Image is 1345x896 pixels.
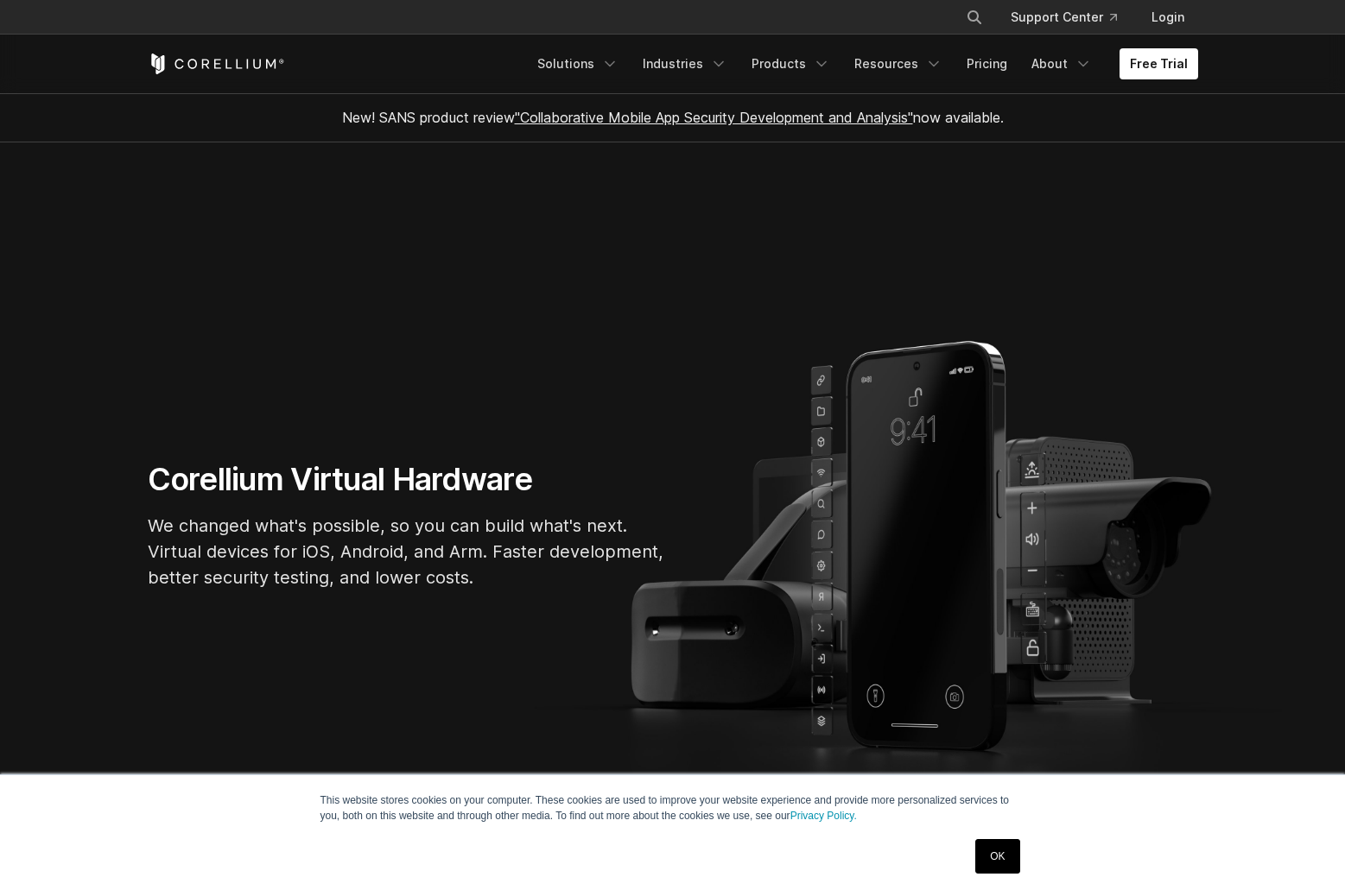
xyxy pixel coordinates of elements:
p: We changed what's possible, so you can build what's next. Virtual devices for iOS, Android, and A... [148,513,666,590]
a: Support Center [997,2,1131,33]
a: Corellium Home [148,54,285,74]
div: Navigation Menu [527,48,1198,79]
a: OK [975,839,1019,874]
a: Industries [632,48,738,79]
button: Search [959,2,990,33]
a: About [1021,48,1102,79]
span: New! SANS product review now available. [342,109,1004,126]
a: Login [1138,2,1198,33]
a: Products [741,48,841,79]
a: Resources [844,48,953,79]
div: Navigation Menu [945,2,1198,33]
a: Privacy Policy. [790,810,857,822]
h1: Corellium Virtual Hardware [148,460,666,499]
a: Free Trial [1120,48,1198,79]
a: "Collaborative Mobile App Security Development and Analysis" [515,109,913,126]
a: Pricing [956,48,1018,79]
p: This website stores cookies on your computer. These cookies are used to improve your website expe... [320,792,1025,823]
a: Solutions [527,48,629,79]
